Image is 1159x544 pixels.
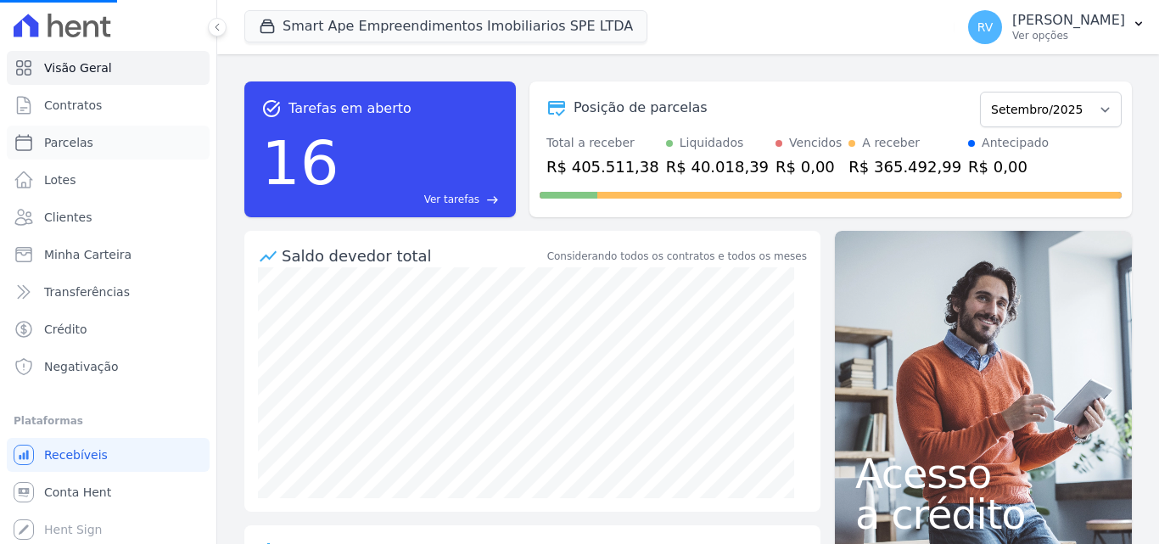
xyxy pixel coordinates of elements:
[7,126,210,160] a: Parcelas
[982,134,1049,152] div: Antecipado
[44,358,119,375] span: Negativação
[44,59,112,76] span: Visão Geral
[666,155,769,178] div: R$ 40.018,39
[7,51,210,85] a: Visão Geral
[44,283,130,300] span: Transferências
[346,192,499,207] a: Ver tarefas east
[1012,12,1125,29] p: [PERSON_NAME]
[244,10,647,42] button: Smart Ape Empreendimentos Imobiliarios SPE LTDA
[848,155,961,178] div: R$ 365.492,99
[44,134,93,151] span: Parcelas
[261,98,282,119] span: task_alt
[486,193,499,206] span: east
[547,249,807,264] div: Considerando todos os contratos e todos os meses
[862,134,920,152] div: A receber
[282,244,544,267] div: Saldo devedor total
[44,321,87,338] span: Crédito
[7,163,210,197] a: Lotes
[855,494,1111,535] span: a crédito
[7,88,210,122] a: Contratos
[955,3,1159,51] button: RV [PERSON_NAME] Ver opções
[261,119,339,207] div: 16
[44,484,111,501] span: Conta Hent
[7,350,210,384] a: Negativação
[789,134,842,152] div: Vencidos
[44,446,108,463] span: Recebíveis
[44,97,102,114] span: Contratos
[44,171,76,188] span: Lotes
[7,438,210,472] a: Recebíveis
[7,312,210,346] a: Crédito
[680,134,744,152] div: Liquidados
[775,155,842,178] div: R$ 0,00
[855,453,1111,494] span: Acesso
[968,155,1049,178] div: R$ 0,00
[44,209,92,226] span: Clientes
[288,98,412,119] span: Tarefas em aberto
[44,246,132,263] span: Minha Carteira
[424,192,479,207] span: Ver tarefas
[546,155,659,178] div: R$ 405.511,38
[14,411,203,431] div: Plataformas
[1012,29,1125,42] p: Ver opções
[7,238,210,272] a: Minha Carteira
[546,134,659,152] div: Total a receber
[574,98,708,118] div: Posição de parcelas
[7,200,210,234] a: Clientes
[7,475,210,509] a: Conta Hent
[7,275,210,309] a: Transferências
[977,21,994,33] span: RV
